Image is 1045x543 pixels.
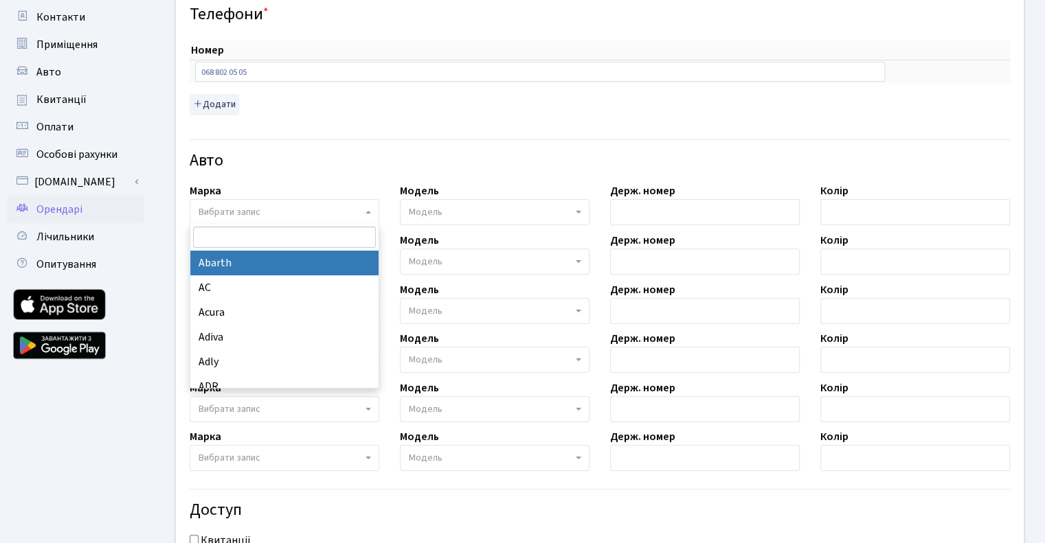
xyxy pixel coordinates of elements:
span: Вибрати запис [199,451,260,465]
a: Квитанції [7,86,144,113]
a: Опитування [7,251,144,278]
label: Колір [820,330,849,347]
label: Модель [400,183,439,199]
span: Модель [409,451,442,465]
span: Авто [36,65,61,80]
label: Держ. номер [610,183,675,199]
label: Держ. номер [610,380,675,396]
li: ADR [190,374,379,399]
a: Лічильники [7,223,144,251]
th: Номер [190,41,890,60]
label: Колір [820,380,849,396]
li: Acura [190,300,379,325]
label: Модель [400,428,439,445]
span: Орендарі [36,202,82,217]
label: Марка [190,380,221,396]
label: Держ. номер [610,330,675,347]
label: Модель [400,330,439,347]
a: Орендарі [7,196,144,223]
span: Особові рахунки [36,147,117,162]
a: [DOMAIN_NAME] [7,168,144,196]
li: Abarth [190,251,379,275]
a: Оплати [7,113,144,141]
span: Вибрати запис [199,205,260,219]
a: Особові рахунки [7,141,144,168]
li: AC [190,275,379,300]
li: Adly [190,349,379,374]
button: Додати [190,94,239,115]
span: Модель [409,304,442,318]
span: Модель [409,402,442,416]
label: Модель [400,232,439,249]
label: Колір [820,232,849,249]
label: Марка [190,183,221,199]
label: Держ. номер [610,428,675,445]
span: Лічильники [36,229,94,244]
label: Держ. номер [610,281,675,298]
h4: Телефони [190,5,1010,25]
label: Держ. номер [610,232,675,249]
h4: Доступ [190,500,1010,520]
li: Adiva [190,325,379,349]
label: Колір [820,428,849,445]
a: Приміщення [7,31,144,58]
span: Квитанції [36,92,87,107]
span: Оплати [36,119,74,135]
label: Модель [400,380,439,396]
label: Колір [820,281,849,298]
span: Модель [409,255,442,268]
span: Вибрати запис [199,402,260,416]
span: Модель [409,353,442,367]
a: Контакти [7,3,144,31]
label: Марка [190,428,221,445]
a: Авто [7,58,144,86]
label: Модель [400,281,439,298]
label: Колір [820,183,849,199]
span: Опитування [36,257,96,272]
span: Контакти [36,10,85,25]
h4: Авто [190,151,1010,171]
span: Модель [409,205,442,219]
span: Приміщення [36,37,98,52]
